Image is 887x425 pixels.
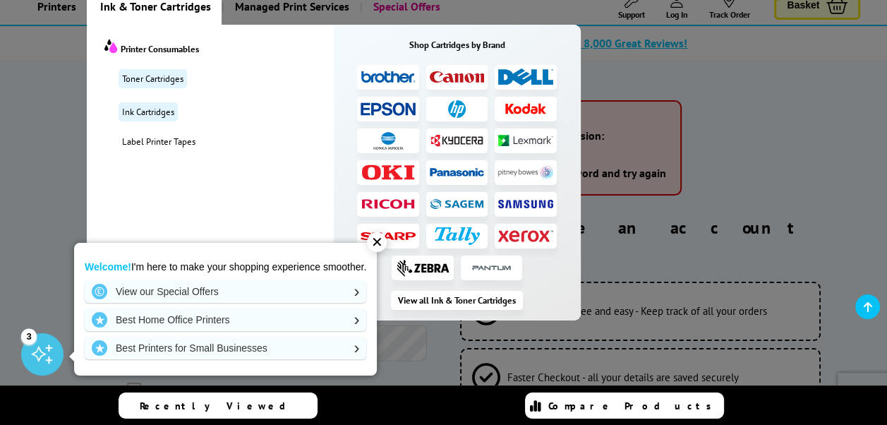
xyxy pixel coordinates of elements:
[361,232,416,240] img: Sharp consumables
[85,280,366,303] a: View our Special Offers
[391,291,523,310] a: View all Ink & Toner Cartridges
[548,400,719,412] span: Compare Products
[361,199,416,209] img: Ricoh Ink and Toner Cartridges
[498,229,553,242] img: Xerox Ink and Toner Cartridges
[525,393,724,419] a: Compare Products
[498,200,553,208] img: Samsung Toner Cartridges
[85,337,366,359] a: Best Printers for Small Businesses
[430,198,485,210] img: Sagem Ink and Toner Cartridges
[448,100,466,118] img: Hp Ink and Toner Cartridges
[430,168,485,176] img: Panasonic Ink and Toner Cartridges
[140,400,300,412] span: Recently Viewed
[498,68,553,86] img: Dell Ink and Toner Cartridges
[396,259,449,277] img: Zebra ribbons
[119,393,318,419] a: Recently Viewed
[361,164,416,180] img: OKI Ink and Toner Cartridges
[498,135,553,145] img: Lexmark Ink and Toner Cartridges
[85,261,366,273] p: I'm here to make your shopping experience smoother.
[119,136,334,148] a: Label Printer Tapes
[361,102,416,116] img: Epson Ink and Toner Cartridges
[361,71,416,84] img: Brother Ink and Toner Cartridges
[373,132,404,150] img: Konica Minolta Ink and Toner Cartridges
[430,133,485,147] img: Kyocera Ink and Toner Cartridges
[119,102,178,121] a: Ink Cartridges
[430,71,485,83] img: Canon Ink and Toner Cartridges
[21,328,37,344] div: 3
[104,39,334,55] div: Printer Consumables
[498,166,553,179] img: Pitney Bowes Ink and Toner Cartridges
[85,261,131,273] strong: Welcome!
[85,309,366,331] a: Best Home Office Printers
[435,227,480,245] img: Tally Ink and Toner Cartridges
[334,39,581,51] div: Shop Cartridges by Brand
[498,103,553,114] img: Kodak Ink and Toner Cartridges
[119,69,187,88] a: Toner Cartridges
[469,259,514,277] img: Pantum Toner Cartridges
[367,232,387,252] div: ✕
